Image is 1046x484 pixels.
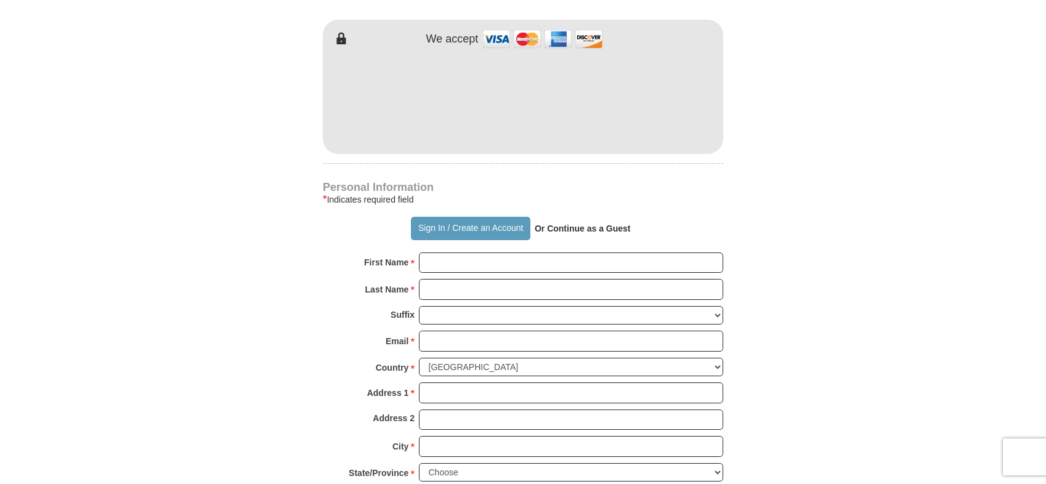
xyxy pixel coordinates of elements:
strong: Suffix [391,306,415,323]
strong: City [392,438,408,455]
strong: Address 2 [373,409,415,427]
strong: Country [376,359,409,376]
button: Sign In / Create an Account [411,217,530,240]
img: credit cards accepted [481,26,604,52]
strong: State/Province [349,464,408,482]
div: Indicates required field [323,192,723,207]
strong: Address 1 [367,384,409,401]
strong: Email [386,333,408,350]
h4: Personal Information [323,182,723,192]
h4: We accept [426,33,479,46]
strong: Or Continue as a Guest [535,224,631,233]
strong: First Name [364,254,408,271]
strong: Last Name [365,281,409,298]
